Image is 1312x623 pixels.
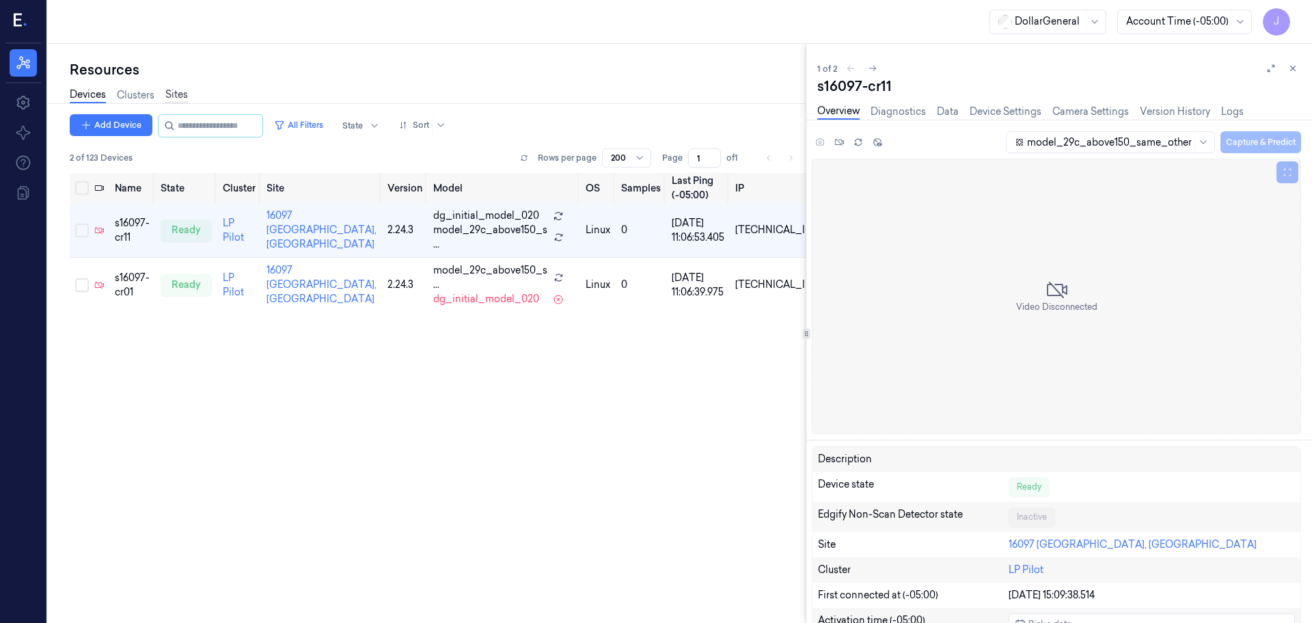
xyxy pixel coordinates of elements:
div: Cluster [818,563,1009,577]
div: Device state [818,477,1009,496]
span: dg_initial_model_020 [433,292,539,306]
p: linux [586,278,610,292]
a: Clusters [117,88,154,103]
div: Edgify Non-Scan Detector state [818,507,1009,527]
th: Last Ping (-05:00) [666,173,730,203]
div: 0 [621,223,661,237]
span: Video Disconnected [1016,301,1097,313]
button: Select all [75,181,89,195]
th: OS [580,173,616,203]
div: Ready [1009,477,1050,496]
span: 2 of 123 Devices [70,152,133,164]
a: Overview [817,104,860,120]
th: Name [109,173,155,203]
a: Data [937,105,959,119]
a: Camera Settings [1052,105,1129,119]
div: 2.24.3 [387,278,422,292]
a: Sites [165,88,188,103]
div: ready [161,274,212,296]
th: Samples [616,173,666,203]
div: [DATE] 11:06:39.975 [672,271,724,300]
th: Cluster [217,173,261,203]
div: Resources [70,60,806,79]
th: Version [382,173,428,203]
a: LP Pilot [223,271,244,298]
a: LP Pilot [223,217,244,243]
div: 2.24.3 [387,223,422,237]
span: of 1 [726,152,748,164]
div: s16097-cr11 [817,77,1301,96]
button: Add Device [70,114,152,136]
span: model_29c_above150_s ... [433,223,548,252]
button: Select row [75,224,89,237]
a: Device Settings [970,105,1041,119]
a: 16097 [GEOGRAPHIC_DATA], [GEOGRAPHIC_DATA] [1009,538,1257,551]
button: All Filters [269,114,329,136]
a: Diagnostics [871,105,926,119]
span: 1 of 2 [817,63,837,75]
div: [TECHNICAL_ID] [735,223,815,237]
a: 16097 [GEOGRAPHIC_DATA], [GEOGRAPHIC_DATA] [266,264,377,305]
div: ready [161,220,212,241]
p: linux [586,223,610,237]
button: Select row [75,278,89,292]
span: Page [662,152,683,164]
div: 0 [621,278,661,292]
div: s16097-cr01 [115,271,150,300]
a: LP Pilot [1009,564,1043,576]
a: Logs [1221,105,1244,119]
th: IP [730,173,821,203]
th: Model [428,173,580,203]
th: Site [261,173,382,203]
a: Version History [1140,105,1210,119]
a: Devices [70,88,106,103]
div: [DATE] 15:09:38.514 [1009,588,1295,602]
div: Inactive [1009,507,1055,527]
span: model_29c_above150_s ... [433,263,548,292]
button: J [1263,8,1290,36]
div: [TECHNICAL_ID] [735,278,815,292]
div: s16097-cr11 [115,216,150,245]
span: dg_initial_model_020 [433,209,539,223]
a: 16097 [GEOGRAPHIC_DATA], [GEOGRAPHIC_DATA] [266,209,377,250]
div: [DATE] 11:06:53.405 [672,216,724,245]
th: State [155,173,217,203]
p: Rows per page [538,152,597,164]
div: Site [818,538,1009,552]
nav: pagination [759,148,800,168]
div: Description [818,452,1009,466]
div: First connected at (-05:00) [818,588,1009,602]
